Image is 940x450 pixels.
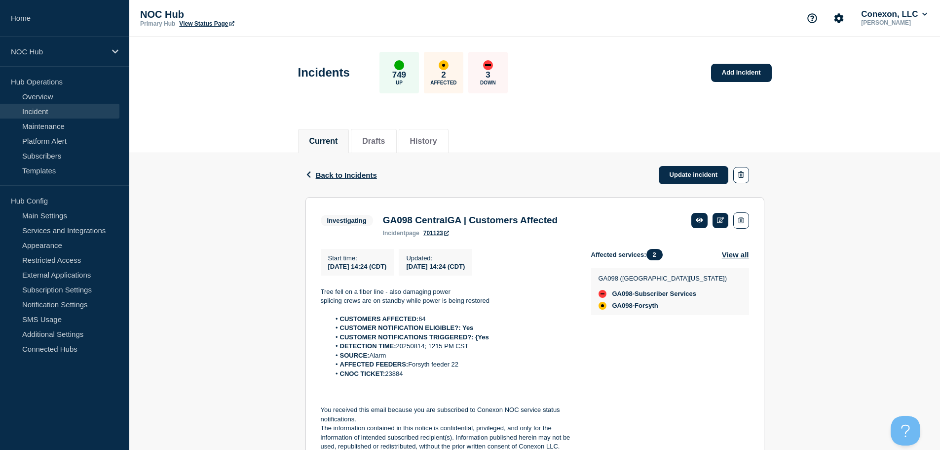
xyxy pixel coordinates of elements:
[406,262,465,270] div: [DATE] 14:24 (CDT)
[340,333,489,341] strong: CUSTOMER NOTIFICATIONS TRIGGERED?: {Yes
[396,80,403,85] p: Up
[328,263,387,270] span: [DATE] 14:24 (CDT)
[383,230,406,237] span: incident
[340,370,385,377] strong: CNOC TICKET:
[362,137,385,146] button: Drafts
[321,296,575,305] p: splicing crews are on standby while power is being restored
[140,9,338,20] p: NOC Hub
[330,360,575,369] li: Forsyth feeder 22
[646,249,663,260] span: 2
[11,47,106,56] p: NOC Hub
[659,166,729,184] a: Update incident
[330,315,575,324] li: 64
[316,171,377,179] span: Back to Incidents
[599,275,727,282] p: GA098 ([GEOGRAPHIC_DATA][US_STATE])
[179,20,234,27] a: View Status Page
[321,287,575,296] p: Tree fell on a fiber line - also damaging power
[321,215,373,226] span: Investigating
[483,60,493,70] div: down
[321,406,575,424] p: You received this email because you are subscribed to Conexon NOC service status notifications.
[140,20,175,27] p: Primary Hub
[383,215,558,226] h3: GA098 CentralGA | Customers Affected
[486,70,490,80] p: 3
[802,8,823,29] button: Support
[722,249,749,260] button: View all
[439,60,449,70] div: affected
[383,230,419,237] p: page
[305,171,377,179] button: Back to Incidents
[612,290,697,298] span: GA098-Subscriber Services
[340,352,370,359] strong: SOURCE:
[430,80,456,85] p: Affected
[392,70,406,80] p: 749
[423,230,449,237] a: 701123
[309,137,338,146] button: Current
[612,302,658,310] span: GA098-Forsyth
[591,249,668,260] span: Affected services:
[599,302,606,310] div: affected
[406,254,465,262] p: Updated :
[441,70,446,80] p: 2
[298,66,350,80] h1: Incidents
[891,416,920,446] iframe: Help Scout Beacon - Open
[828,8,849,29] button: Account settings
[340,361,409,368] strong: AFFECTED FEEDERS:
[340,315,419,323] strong: CUSTOMERS AFFECTED:
[480,80,496,85] p: Down
[410,137,437,146] button: History
[330,369,575,378] li: 23884
[330,342,575,351] li: 20250814; 1215 PM CST
[859,9,929,19] button: Conexon, LLC
[599,290,606,298] div: down
[340,324,474,331] strong: CUSTOMER NOTIFICATION ELIGIBLE?: Yes
[859,19,929,26] p: [PERSON_NAME]
[328,254,387,262] p: Start time :
[330,351,575,360] li: Alarm
[340,342,396,350] strong: DETECTION TIME:
[711,64,772,82] a: Add incident
[394,60,404,70] div: up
